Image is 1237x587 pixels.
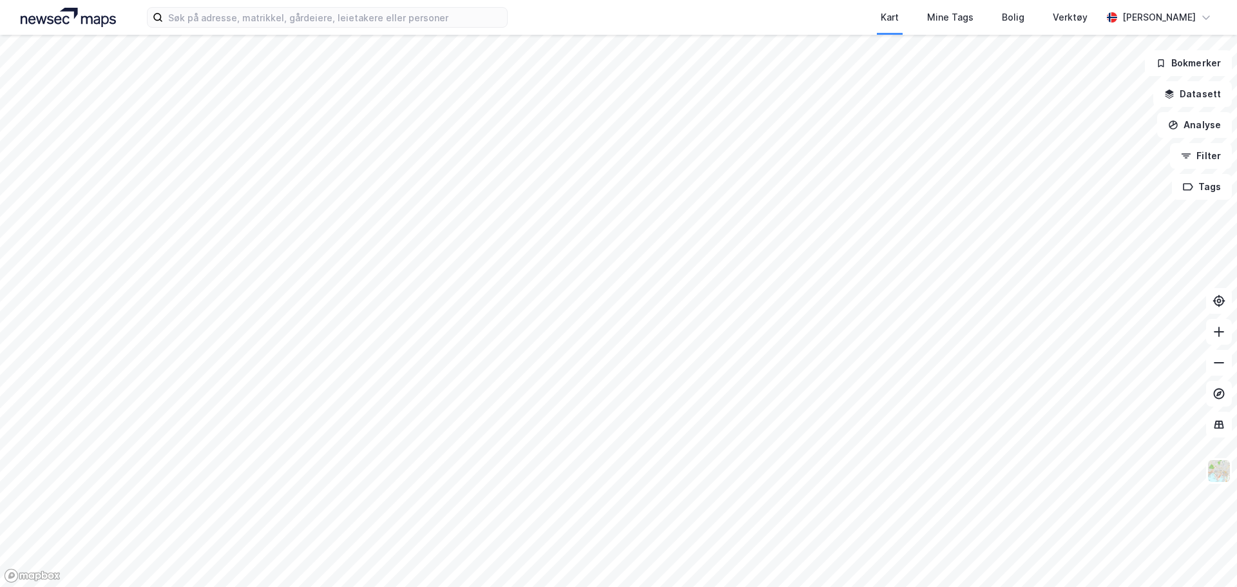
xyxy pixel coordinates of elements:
div: Verktøy [1053,10,1088,25]
div: [PERSON_NAME] [1122,10,1196,25]
div: Kart [881,10,899,25]
input: Søk på adresse, matrikkel, gårdeiere, leietakere eller personer [163,8,507,27]
div: Mine Tags [927,10,973,25]
img: logo.a4113a55bc3d86da70a041830d287a7e.svg [21,8,116,27]
div: Bolig [1002,10,1024,25]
